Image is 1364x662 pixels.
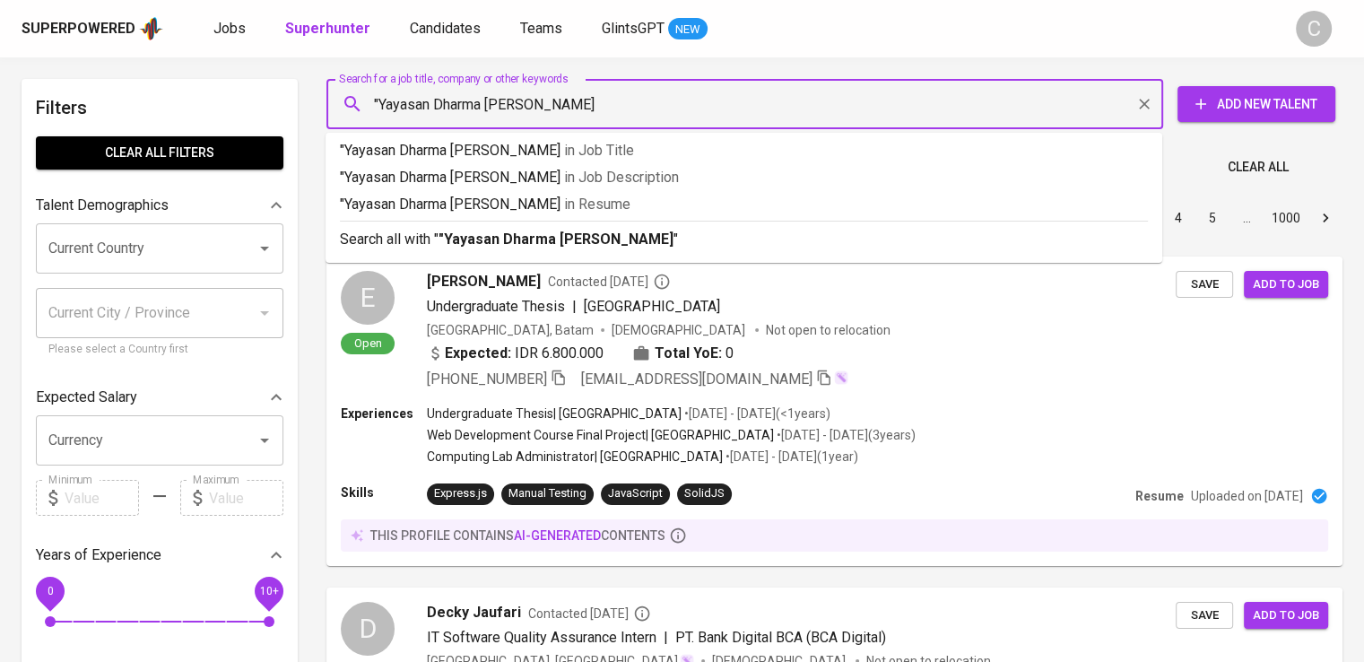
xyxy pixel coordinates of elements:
[1253,274,1319,295] span: Add to job
[65,480,139,516] input: Value
[684,485,725,502] div: SolidJS
[655,343,722,364] b: Total YoE:
[1191,487,1303,505] p: Uploaded on [DATE]
[602,20,665,37] span: GlintsGPT
[434,485,487,502] div: Express.js
[564,196,630,213] span: in Resume
[439,231,673,248] b: "Yayasan Dharma [PERSON_NAME]
[341,405,427,422] p: Experiences
[22,19,135,39] div: Superpowered
[1228,156,1289,179] span: Clear All
[340,140,1148,161] p: "Yayasan Dharma [PERSON_NAME]
[1232,209,1261,227] div: …
[508,485,586,502] div: Manual Testing
[1177,86,1335,122] button: Add New Talent
[370,527,665,544] p: this profile contains contents
[608,485,663,502] div: JavaScript
[410,18,484,40] a: Candidates
[1135,487,1184,505] p: Resume
[682,405,830,422] p: • [DATE] - [DATE] ( <1 years )
[520,20,562,37] span: Teams
[1132,91,1157,117] button: Clear
[340,167,1148,188] p: "Yayasan Dharma [PERSON_NAME]
[584,298,720,315] span: [GEOGRAPHIC_DATA]
[48,341,271,359] p: Please select a Country first
[653,273,671,291] svg: By Batam recruiter
[564,142,634,159] span: in Job Title
[427,426,774,444] p: Web Development Course Final Project | [GEOGRAPHIC_DATA]
[139,15,163,42] img: app logo
[1164,204,1193,232] button: Go to page 4
[564,169,679,186] span: in Job Description
[427,321,594,339] div: [GEOGRAPHIC_DATA], Batam
[341,483,427,501] p: Skills
[612,321,748,339] span: [DEMOGRAPHIC_DATA]
[1221,151,1296,184] button: Clear All
[341,602,395,656] div: D
[259,585,278,597] span: 10+
[36,379,283,415] div: Expected Salary
[427,343,604,364] div: IDR 6.800.000
[664,627,668,649] span: |
[36,387,137,408] p: Expected Salary
[1244,602,1328,630] button: Add to job
[1296,11,1332,47] div: C
[340,229,1148,250] p: Search all with " "
[252,236,277,261] button: Open
[213,18,249,40] a: Jobs
[1192,93,1321,116] span: Add New Talent
[1244,271,1328,299] button: Add to job
[1176,602,1233,630] button: Save
[445,343,511,364] b: Expected:
[22,15,163,42] a: Superpoweredapp logo
[427,370,547,388] span: [PHONE_NUMBER]
[774,426,916,444] p: • [DATE] - [DATE] ( 3 years )
[675,629,886,646] span: PT. Bank Digital BCA (BCA Digital)
[1198,204,1227,232] button: Go to page 5
[347,335,389,351] span: Open
[36,537,283,573] div: Years of Experience
[1266,204,1306,232] button: Go to page 1000
[725,343,734,364] span: 0
[427,271,541,292] span: [PERSON_NAME]
[47,585,53,597] span: 0
[427,629,656,646] span: IT Software Quality Assurance Intern
[1185,274,1224,295] span: Save
[572,296,577,318] span: |
[209,480,283,516] input: Value
[410,20,481,37] span: Candidates
[285,20,370,37] b: Superhunter
[36,195,169,216] p: Talent Demographics
[36,93,283,122] h6: Filters
[341,271,395,325] div: E
[520,18,566,40] a: Teams
[668,21,708,39] span: NEW
[340,194,1148,215] p: "Yayasan Dharma [PERSON_NAME]
[1025,204,1342,232] nav: pagination navigation
[326,257,1342,566] a: EOpen[PERSON_NAME]Contacted [DATE]Undergraduate Thesis|[GEOGRAPHIC_DATA][GEOGRAPHIC_DATA], Batam[...
[36,136,283,170] button: Clear All filters
[766,321,891,339] p: Not open to relocation
[581,370,812,388] span: [EMAIL_ADDRESS][DOMAIN_NAME]
[285,18,374,40] a: Superhunter
[36,187,283,223] div: Talent Demographics
[427,448,723,466] p: Computing Lab Administrator | [GEOGRAPHIC_DATA]
[36,544,161,566] p: Years of Experience
[633,605,651,623] svg: By Batam recruiter
[427,298,565,315] span: Undergraduate Thesis
[528,605,651,623] span: Contacted [DATE]
[602,18,708,40] a: GlintsGPT NEW
[427,405,682,422] p: Undergraduate Thesis | [GEOGRAPHIC_DATA]
[213,20,246,37] span: Jobs
[427,602,521,623] span: Decky Jaufari
[1253,605,1319,626] span: Add to job
[548,273,671,291] span: Contacted [DATE]
[50,142,269,164] span: Clear All filters
[1185,605,1224,626] span: Save
[723,448,858,466] p: • [DATE] - [DATE] ( 1 year )
[1311,204,1340,232] button: Go to next page
[514,528,601,543] span: AI-generated
[252,428,277,453] button: Open
[1176,271,1233,299] button: Save
[834,370,848,385] img: magic_wand.svg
